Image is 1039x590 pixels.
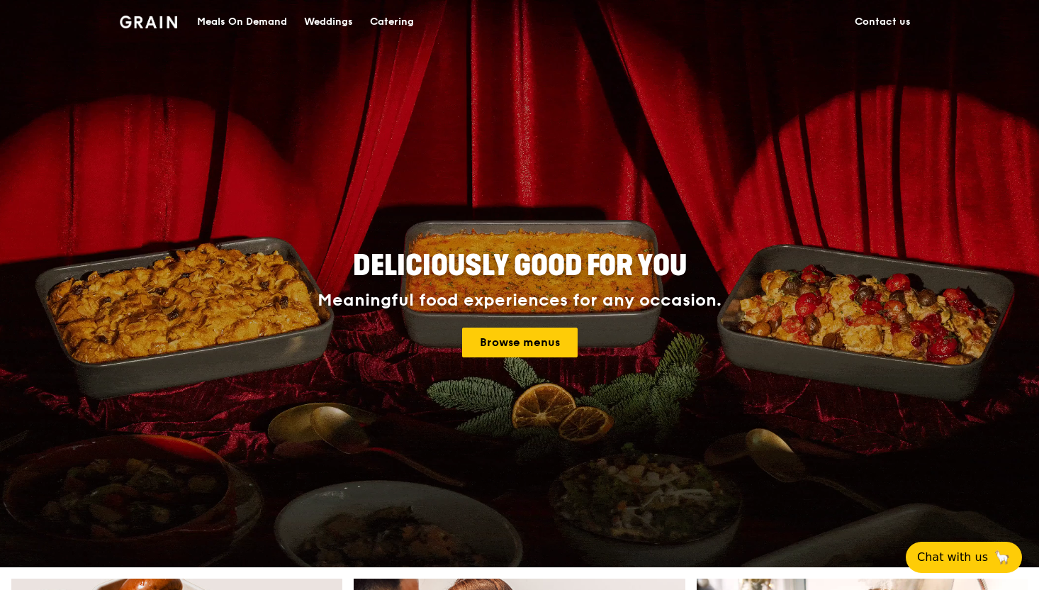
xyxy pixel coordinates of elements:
a: Contact us [846,1,919,43]
img: Grain [120,16,177,28]
span: 🦙 [994,549,1011,566]
button: Chat with us🦙 [906,542,1022,573]
a: Browse menus [462,328,578,357]
a: Catering [361,1,422,43]
div: Meals On Demand [197,1,287,43]
div: Catering [370,1,414,43]
div: Weddings [304,1,353,43]
span: Deliciously good for you [353,249,687,283]
span: Chat with us [917,549,988,566]
a: Weddings [296,1,361,43]
div: Meaningful food experiences for any occasion. [264,291,775,311]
